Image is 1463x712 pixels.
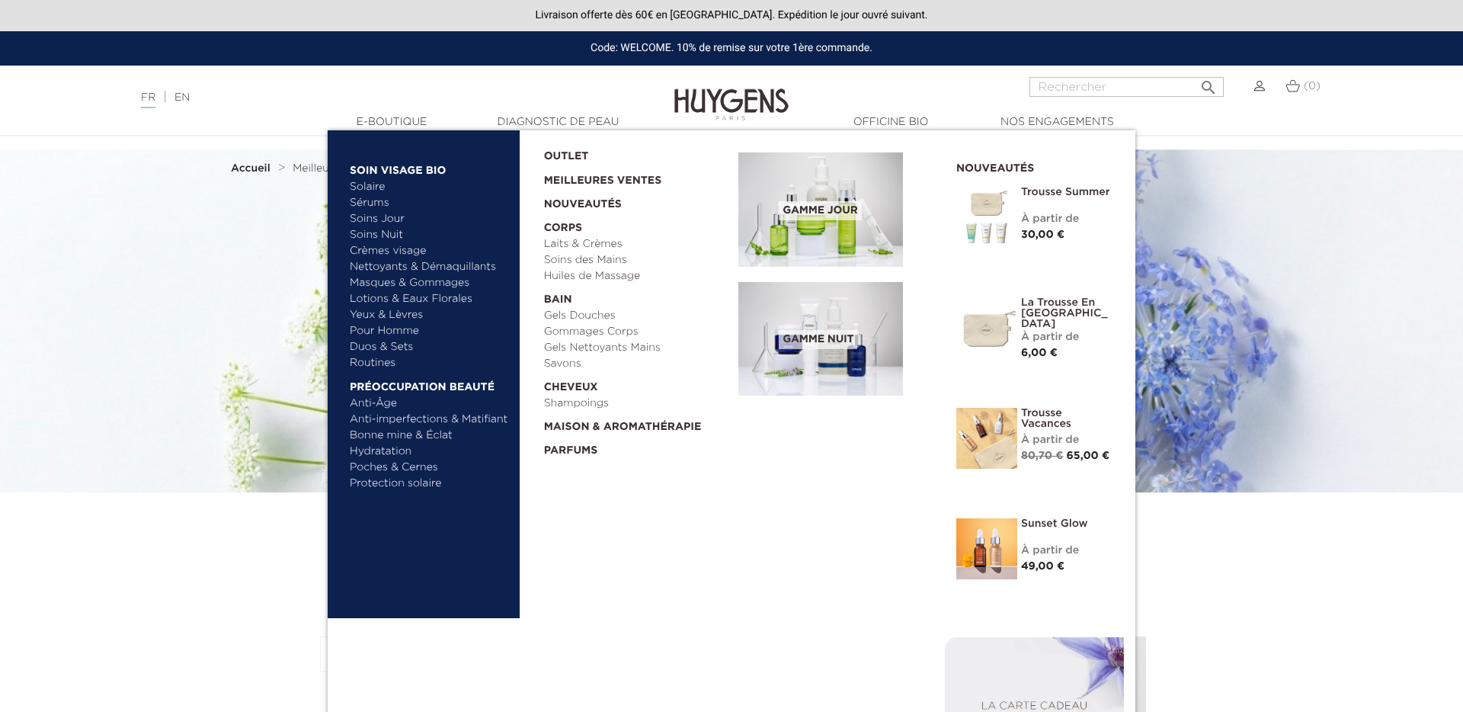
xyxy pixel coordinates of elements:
a: Sérums [350,195,509,211]
a: Gommages Corps [544,324,728,340]
a: Crèmes visage [350,243,509,259]
a: Gamme jour [738,152,933,267]
a: Huiles de Massage [544,268,728,284]
a: Maison & Aromathérapie [544,412,728,435]
a: Savons [544,356,728,372]
a: Soins Jour [350,211,509,227]
a: Pour Homme [350,323,509,339]
a: Routines [350,355,509,371]
span: 65,00 € [1067,451,1110,461]
a: Shampoings [544,396,728,412]
a: Anti-Âge [350,396,509,412]
a: Gels Nettoyants Mains [544,340,728,356]
a: La Trousse en [GEOGRAPHIC_DATA] [1021,297,1112,329]
span: 6,00 € [1021,348,1058,358]
img: La Trousse en Coton [956,297,1017,358]
a: Solaire [350,179,509,195]
a: Trousse Summer [1021,187,1112,197]
a: Officine Bio [815,114,967,130]
img: La Trousse vacances [956,408,1017,469]
a: FR [141,92,155,108]
a: Nouveautés [544,189,728,213]
a: Hydratation [350,444,509,460]
a: Bain [544,284,728,308]
a: Soins Nuit [350,227,495,243]
strong: Accueil [231,163,271,174]
a: Meilleures Ventes [544,165,715,189]
a: Anti-imperfections & Matifiant [350,412,509,428]
img: Huygens [674,64,789,123]
img: Trousse Summer [956,187,1017,248]
div: À partir de [1021,329,1112,345]
span: Meilleures Ventes [293,163,383,174]
h2: Nouveautés [956,157,1112,175]
a: Nos engagements [981,114,1133,130]
a: Bonne mine & Éclat [350,428,509,444]
img: routine_nuit_banner.jpg [738,282,903,396]
a: Nettoyants & Démaquillants [350,259,509,275]
a: Soins des Mains [544,252,728,268]
a: E-Boutique [315,114,468,130]
a: Préoccupation beauté [350,371,509,396]
span: 49,00 € [1021,561,1064,572]
a: Gels Douches [544,308,728,324]
span: Gamme jour [779,201,861,220]
img: routine_jour_banner.jpg [738,152,903,267]
input: Rechercher [1029,77,1224,97]
img: Sunset glow- un teint éclatant [956,518,1017,579]
a: Duos & Sets [350,339,509,355]
a: Laits & Crèmes [544,236,728,252]
i:  [1199,74,1218,92]
div: | [133,88,598,107]
a: Yeux & Lèvres [350,307,509,323]
button: Pertinence [320,637,509,672]
span: (0) [1304,81,1321,91]
a: Lotions & Eaux Florales [350,291,509,307]
a: Diagnostic de peau [482,114,634,130]
a: Corps [544,213,728,236]
button:  [1195,72,1222,93]
div: À partir de [1021,543,1112,559]
span: 80,70 € [1021,451,1063,461]
a: Accueil [231,162,274,175]
a: Protection solaire [350,476,509,492]
a: EN [174,92,190,103]
a: Soin Visage Bio [350,155,509,179]
a: Cheveux [544,372,728,396]
a: Masques & Gommages [350,275,509,291]
a: Poches & Cernes [350,460,509,476]
a: Gamme nuit [738,282,933,396]
a: Sunset Glow [1021,518,1112,529]
a: OUTLET [544,141,715,165]
a: Meilleures Ventes [293,162,383,175]
a: Trousse Vacances [1021,408,1112,429]
a: Parfums [544,435,728,459]
span: 30,00 € [1021,229,1064,240]
div: À partir de [1021,432,1112,448]
span: Gamme nuit [779,330,857,349]
div: À partir de [1021,211,1112,227]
